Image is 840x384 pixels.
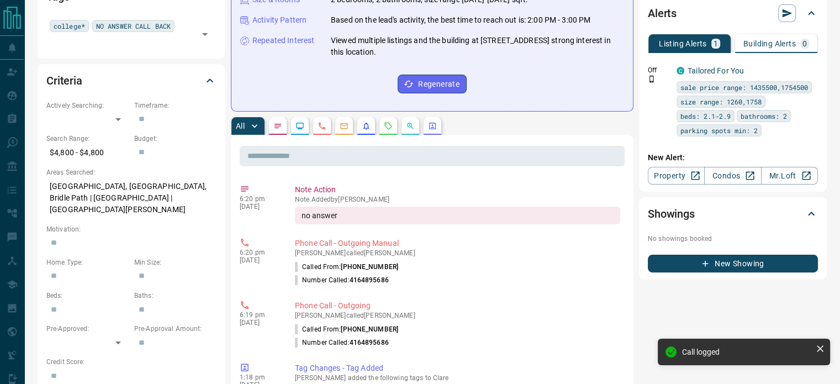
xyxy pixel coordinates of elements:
p: [DATE] [240,256,278,264]
span: sale price range: 1435500,1754500 [680,82,808,93]
p: Building Alerts [743,40,796,48]
p: Pre-Approved: [46,324,129,334]
p: Motivation: [46,224,216,234]
p: Activity Pattern [252,14,307,26]
svg: Lead Browsing Activity [295,122,304,130]
h2: Showings [648,205,695,223]
p: Baths: [134,291,216,301]
button: Open [197,27,213,42]
p: Note Added by [PERSON_NAME] [295,196,620,203]
p: Number Called: [295,275,389,285]
p: Tag Changes - Tag Added [295,362,620,374]
a: Condos [704,167,761,185]
button: New Showing [648,255,818,272]
h2: Criteria [46,72,82,90]
p: Phone Call - Outgoing Manual [295,238,620,249]
p: No showings booked [648,234,818,244]
p: 6:19 pm [240,311,278,319]
span: NO ANSWER CALL BACK [96,20,171,31]
p: Number Called: [295,338,389,348]
p: Phone Call - Outgoing [295,300,620,312]
span: 4164895686 [350,339,389,346]
span: size range: 1260,1758 [680,96,762,107]
span: bathrooms: 2 [741,111,787,122]
p: Credit Score: [46,357,216,367]
p: Listing Alerts [659,40,707,48]
span: college* [54,20,85,31]
p: Min Size: [134,257,216,267]
svg: Opportunities [406,122,415,130]
a: Property [648,167,705,185]
svg: Listing Alerts [362,122,371,130]
p: New Alert: [648,152,818,164]
p: [DATE] [240,203,278,211]
p: Repeated Interest [252,35,314,46]
p: Pre-Approval Amount: [134,324,216,334]
p: Beds: [46,291,129,301]
p: [GEOGRAPHIC_DATA], [GEOGRAPHIC_DATA], Bridle Path | [GEOGRAPHIC_DATA] | [GEOGRAPHIC_DATA][PERSON_... [46,177,216,219]
div: Call logged [682,348,811,356]
p: All [236,122,245,130]
p: Search Range: [46,134,129,144]
p: Viewed multiple listings and the building at [STREET_ADDRESS] strong interest in this location. [331,35,624,58]
svg: Requests [384,122,393,130]
span: parking spots min: 2 [680,125,758,136]
div: condos.ca [677,67,684,75]
p: Based on the lead's activity, the best time to reach out is: 2:00 PM - 3:00 PM [331,14,590,26]
p: [PERSON_NAME] called [PERSON_NAME] [295,249,620,257]
p: 1 [714,40,718,48]
p: Areas Searched: [46,167,216,177]
p: Timeframe: [134,101,216,111]
h2: Alerts [648,4,677,22]
a: Tailored For You [688,66,744,75]
p: Note Action [295,184,620,196]
p: Home Type: [46,257,129,267]
div: Showings [648,201,818,227]
p: $4,800 - $4,800 [46,144,129,162]
div: Criteria [46,67,216,94]
p: [PERSON_NAME] added the following tags to Clare [295,374,620,382]
svg: Calls [318,122,326,130]
svg: Emails [340,122,348,130]
span: [PHONE_NUMBER] [341,263,398,271]
p: Budget: [134,134,216,144]
span: 4164895686 [350,276,389,284]
svg: Push Notification Only [648,75,656,83]
p: Called From: [295,324,398,334]
span: beds: 2.1-2.9 [680,111,731,122]
p: 0 [802,40,807,48]
svg: Notes [273,122,282,130]
svg: Agent Actions [428,122,437,130]
div: no answer [295,207,620,224]
p: 1:18 pm [240,374,278,381]
p: 6:20 pm [240,195,278,203]
p: Called From: [295,262,398,272]
p: [DATE] [240,319,278,327]
a: Mr.Loft [761,167,818,185]
p: 6:20 pm [240,249,278,256]
p: [PERSON_NAME] called [PERSON_NAME] [295,312,620,319]
p: Actively Searching: [46,101,129,111]
p: Off [648,65,670,75]
span: [PHONE_NUMBER] [341,325,398,333]
button: Regenerate [398,75,467,93]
